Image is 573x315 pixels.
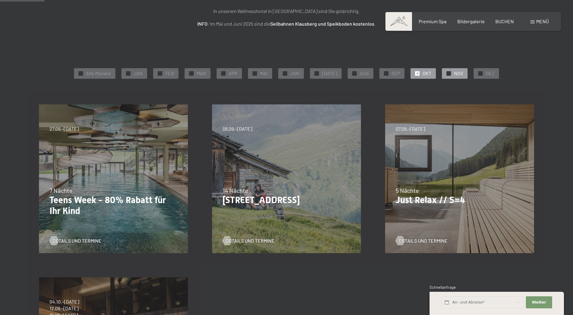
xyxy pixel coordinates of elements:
[80,71,82,75] span: ✓
[536,18,549,24] span: Menü
[136,20,438,28] p: : Im Mai und Juni 2025 sind die .
[134,70,143,77] span: JAN
[50,237,101,244] a: Details und Termine
[222,71,225,75] span: ✓
[495,18,514,24] a: BUCHEN
[223,195,350,205] p: [STREET_ADDRESS]
[532,300,546,305] span: Weiter
[254,71,256,75] span: ✓
[396,126,425,132] span: 07.09.–[DATE]
[223,237,275,244] a: Details und Termine
[454,70,463,77] span: NOV
[260,70,268,77] span: MAI
[385,71,388,75] span: ✓
[136,7,438,15] p: In unserem Wellnesshotel in [GEOGRAPHIC_DATA] sind Sie goldrichtig.
[284,71,286,75] span: ✓
[353,71,356,75] span: ✓
[197,21,208,27] strong: INFO
[416,71,419,75] span: ✓
[396,187,419,194] span: 5 Nächte
[448,71,450,75] span: ✓
[223,126,252,132] span: 06.09.–[DATE]
[50,195,177,216] p: Teens Week - 80% Rabatt für Ihr Kind
[430,285,456,290] span: Schnellanfrage
[423,70,431,77] span: OKT
[50,187,72,194] span: 7 Nächte
[50,305,79,312] span: 12.09.–[DATE]
[86,70,111,77] span: Alle Monate
[53,237,101,244] span: Details und Termine
[229,70,237,77] span: APR
[290,70,299,77] span: JUN
[127,71,130,75] span: ✓
[197,70,206,77] span: MAR
[391,70,400,77] span: SEP
[419,18,446,24] a: Premium Spa
[159,71,161,75] span: ✓
[190,71,193,75] span: ✓
[396,195,523,205] p: Just Relax // 5=4
[396,237,448,244] a: Details und Termine
[226,237,275,244] span: Details und Termine
[316,71,318,75] span: ✓
[223,187,248,194] span: 14 Nächte
[486,70,494,77] span: DEZ
[457,18,485,24] a: Bildergalerie
[360,70,369,77] span: AUG
[526,296,552,309] button: Weiter
[479,71,482,75] span: ✓
[165,70,174,77] span: FEB
[322,70,337,77] span: [DATE]
[399,237,448,244] span: Details und Termine
[270,21,374,27] strong: Seilbahnen Klausberg und Speikboden kostenlos
[50,298,79,305] span: 04.10.–[DATE]
[50,126,79,132] span: 27.09.–[DATE]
